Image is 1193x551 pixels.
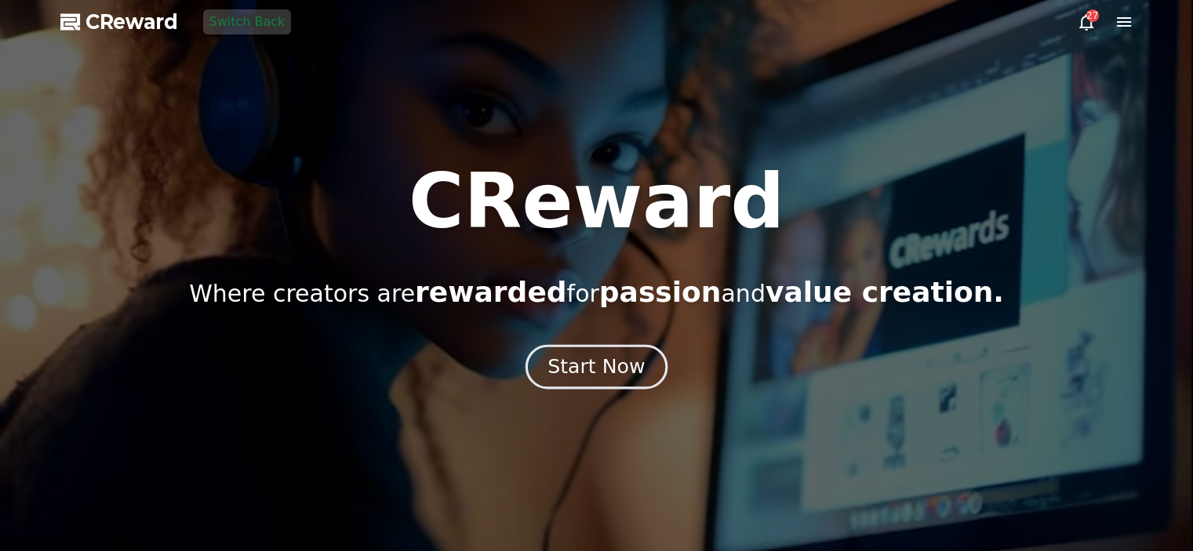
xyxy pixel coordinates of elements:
a: 27 [1077,13,1096,31]
p: Where creators are for and [189,277,1004,308]
div: Start Now [547,353,645,380]
span: passion [599,276,722,308]
a: Start Now [529,361,664,376]
button: Switch Back [203,9,292,34]
h1: CReward [409,164,784,239]
span: CReward [85,9,178,34]
span: rewarded [415,276,566,308]
span: value creation. [766,276,1004,308]
button: Start Now [526,344,667,389]
div: 27 [1086,9,1099,22]
a: CReward [60,9,178,34]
